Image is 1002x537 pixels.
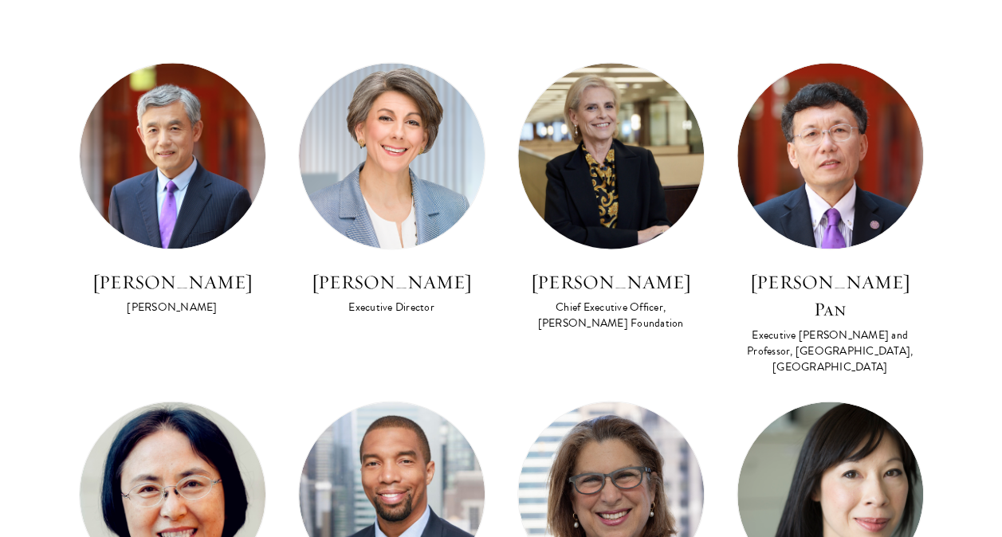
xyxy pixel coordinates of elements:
[298,268,485,296] h3: [PERSON_NAME]
[737,268,924,323] h3: [PERSON_NAME] Pan
[79,300,266,316] div: [PERSON_NAME]
[517,300,705,331] div: Chief Executive Officer, [PERSON_NAME] Foundation
[737,327,924,375] div: Executive [PERSON_NAME] and Professor, [GEOGRAPHIC_DATA], [GEOGRAPHIC_DATA]
[79,268,266,296] h3: [PERSON_NAME]
[298,300,485,316] div: Executive Director
[298,62,485,317] a: [PERSON_NAME] Executive Director
[79,62,266,317] a: [PERSON_NAME] [PERSON_NAME]
[517,62,705,333] a: [PERSON_NAME] Chief Executive Officer, [PERSON_NAME] Foundation
[737,62,924,376] a: [PERSON_NAME] Pan Executive [PERSON_NAME] and Professor, [GEOGRAPHIC_DATA], [GEOGRAPHIC_DATA]
[517,268,705,296] h3: [PERSON_NAME]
